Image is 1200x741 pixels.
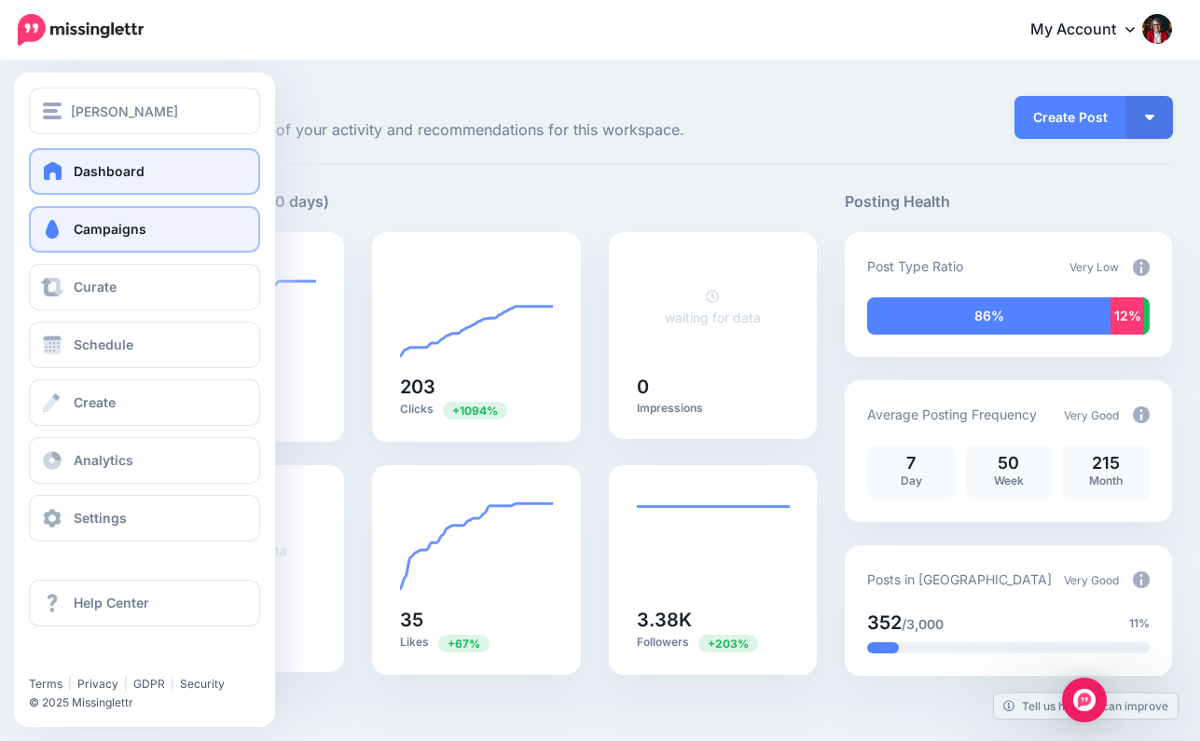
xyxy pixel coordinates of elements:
span: [PERSON_NAME] [71,101,178,122]
h5: 0 [637,377,790,396]
span: | [171,677,174,691]
span: Campaigns [74,221,146,237]
p: Followers [637,634,790,652]
span: Curate [74,279,117,295]
li: © 2025 Missinglettr [29,693,274,712]
div: 12% of your posts in the last 30 days have been from Curated content [1110,297,1145,335]
a: Create [29,379,260,426]
h5: 203 [400,377,553,396]
a: Terms [29,677,62,691]
span: Very Good [1064,408,1119,422]
div: 2% of your posts in the last 30 days were manually created (i.e. were not from Drip Campaigns or ... [1144,297,1150,335]
a: GDPR [133,677,165,691]
a: Privacy [77,677,118,691]
p: Post Type Ratio [867,255,963,277]
span: Here's an overview of your activity and recommendations for this workspace. [135,118,817,143]
span: | [68,677,72,691]
span: Previous period: 21 [438,635,490,652]
p: Likes [400,634,553,652]
iframe: Twitter Follow Button [29,650,173,668]
span: Create [74,394,116,410]
div: 11% of your posts in the last 30 days have been from Drip Campaigns [867,642,898,653]
img: arrow-down-white.png [1145,115,1154,120]
h5: 35 [400,611,553,629]
span: Previous period: 1.11K [698,635,758,652]
span: Very Good [1064,573,1119,587]
div: Open Intercom Messenger [1062,678,1107,722]
p: Impressions [637,401,790,416]
p: 215 [1071,455,1140,472]
span: Schedule [74,336,133,352]
a: Campaigns [29,206,260,253]
h5: 3.38K [637,611,790,629]
span: Dashboard [74,163,145,179]
img: menu.png [43,103,62,119]
a: Tell us how we can improve [994,693,1178,719]
span: 352 [867,611,902,634]
span: Analytics [74,452,133,468]
p: Clicks [400,401,553,419]
h5: Posting Health [845,190,1172,213]
button: [PERSON_NAME] [29,88,260,134]
span: Day [901,473,922,487]
a: Help Center [29,580,260,626]
a: Dashboard [29,148,260,195]
img: Missinglettr [18,14,144,46]
span: Help Center [74,595,149,611]
a: Security [180,677,225,691]
img: info-circle-grey.png [1133,259,1150,276]
a: Settings [29,495,260,542]
p: Posts in [GEOGRAPHIC_DATA] [867,569,1052,590]
a: Schedule [29,322,260,368]
a: Create Post [1014,96,1126,139]
a: My Account [1012,7,1172,53]
p: Average Posting Frequency [867,404,1037,425]
img: info-circle-grey.png [1133,406,1150,423]
a: Analytics [29,437,260,484]
span: | [124,677,128,691]
div: 86% of your posts in the last 30 days have been from Drip Campaigns [867,297,1110,335]
p: 7 [876,455,945,472]
img: info-circle-grey.png [1133,571,1150,588]
p: 50 [974,455,1043,472]
span: Month [1089,473,1123,487]
span: Settings [74,510,127,526]
span: 11% [1129,614,1150,633]
a: Curate [29,264,260,310]
span: /3,000 [902,616,944,632]
a: waiting for data [665,288,761,325]
span: Week [994,473,1024,487]
span: Previous period: 17 [443,402,507,419]
span: Very Low [1069,260,1119,274]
